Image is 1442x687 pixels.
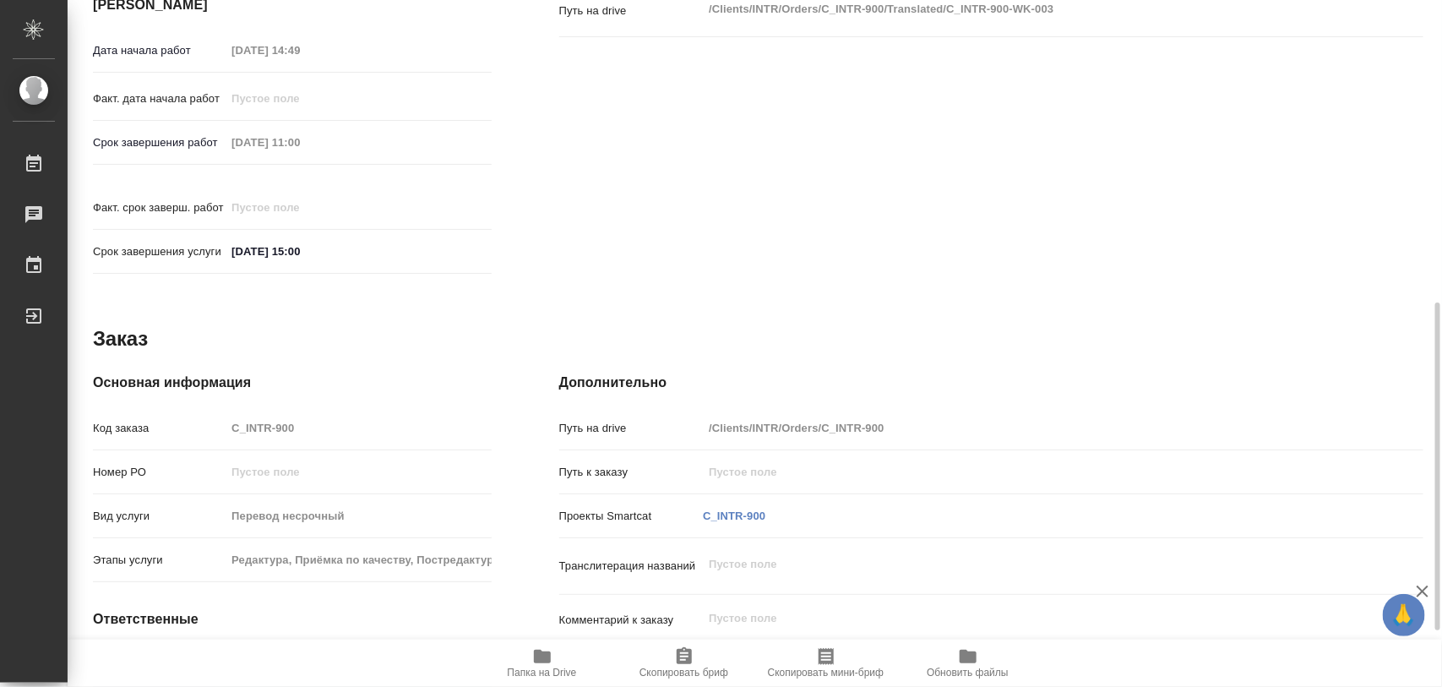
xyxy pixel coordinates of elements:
p: Срок завершения услуги [93,243,226,260]
input: Пустое поле [226,416,491,440]
p: Факт. срок заверш. работ [93,199,226,216]
p: Путь к заказу [559,464,704,481]
span: 🙏 [1390,597,1418,633]
button: Обновить файлы [897,640,1039,687]
span: Скопировать бриф [639,667,728,679]
button: Скопировать бриф [613,640,755,687]
input: Пустое поле [226,86,373,111]
input: Пустое поле [226,504,491,528]
span: Папка на Drive [508,667,577,679]
p: Комментарий к заказу [559,612,704,629]
input: Пустое поле [226,38,373,63]
input: ✎ Введи что-нибудь [226,239,373,264]
p: Проекты Smartcat [559,508,704,525]
p: Путь на drive [559,3,704,19]
input: Пустое поле [226,548,491,572]
input: Пустое поле [703,460,1351,484]
p: Код заказа [93,420,226,437]
button: Скопировать мини-бриф [755,640,897,687]
p: Факт. дата начала работ [93,90,226,107]
button: 🙏 [1383,594,1425,636]
p: Путь на drive [559,420,704,437]
p: Дата начала работ [93,42,226,59]
p: Номер РО [93,464,226,481]
input: Пустое поле [226,195,373,220]
p: Вид услуги [93,508,226,525]
span: Скопировать мини-бриф [768,667,884,679]
p: Транслитерация названий [559,558,704,575]
button: Папка на Drive [471,640,613,687]
p: Этапы услуги [93,552,226,569]
h4: Основная информация [93,373,492,393]
input: Пустое поле [226,460,491,484]
h4: Ответственные [93,609,492,630]
input: Пустое поле [226,130,373,155]
p: Срок завершения работ [93,134,226,151]
h4: Дополнительно [559,373,1423,393]
a: C_INTR-900 [703,510,765,522]
span: Обновить файлы [927,667,1009,679]
input: Пустое поле [703,416,1351,440]
h2: Заказ [93,325,148,352]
